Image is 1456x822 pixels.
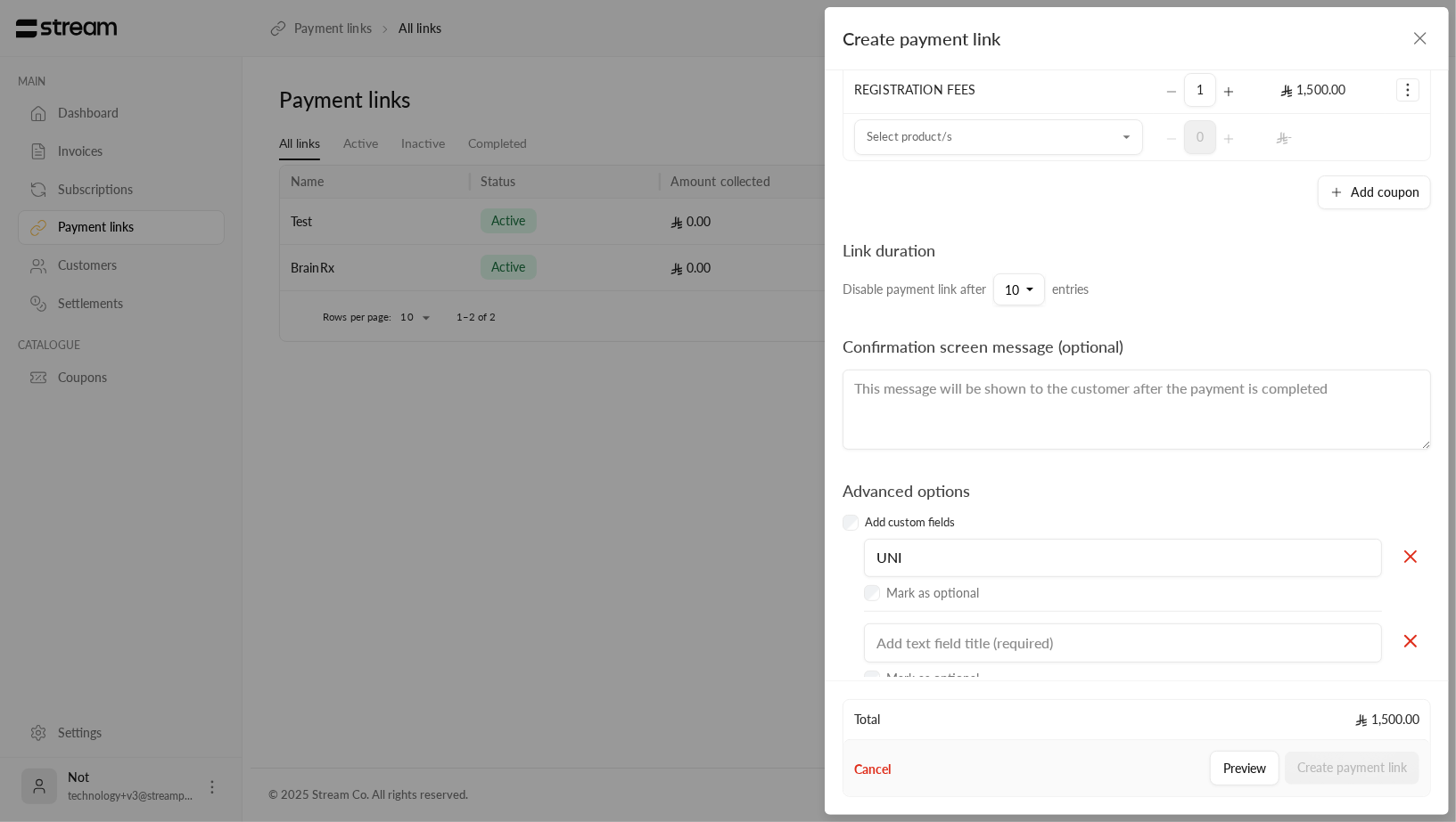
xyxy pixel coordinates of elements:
[843,334,1123,359] div: Confirmation screen message (optional)
[1005,282,1019,297] span: 10
[887,584,980,602] label: Mark as optional
[1270,114,1386,160] td: -
[843,238,1089,263] div: Link duration
[843,34,1431,161] table: Selected Products
[1184,73,1216,107] span: 1
[1280,82,1345,97] span: 1,500.00
[854,711,880,728] span: Total
[854,761,891,778] button: Cancel
[843,478,970,503] div: Advanced options
[866,514,956,532] label: Add custom fields
[864,623,1382,663] input: Add text field title (required)
[843,281,986,297] span: Disable payment link after
[1116,126,1138,148] button: Open
[864,539,1382,578] input: Add text field title (required)
[1210,751,1279,785] button: Preview
[1318,175,1431,209] button: Add coupon
[1052,281,1089,297] span: entries
[843,28,1000,49] span: Create payment link
[854,82,976,97] span: REGISTRATION FEES
[1355,711,1419,728] span: 1,500.00
[887,670,980,688] label: Mark as optional
[1184,120,1216,154] span: 0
